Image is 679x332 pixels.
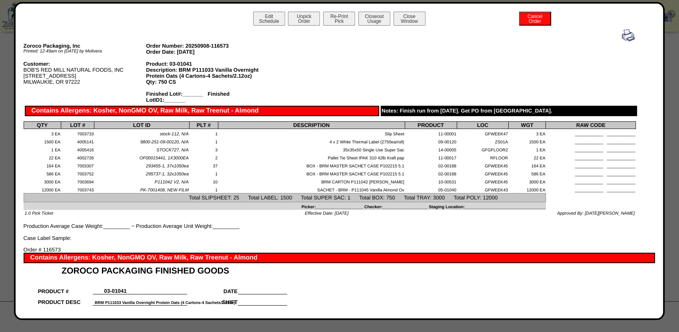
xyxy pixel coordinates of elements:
[61,177,94,185] td: 7003694
[189,137,218,145] td: 1
[61,129,94,137] td: 7003733
[508,129,546,137] td: 3 EA
[140,140,189,145] span: 9800-251-09-00120, N/A
[546,137,636,145] td: ____________ ____________
[457,129,508,137] td: GFWEEK47
[146,172,189,177] span: 295737-1, 32x1050ea
[61,122,94,129] th: LOT #
[508,137,546,145] td: 1500 EA
[457,161,508,169] td: GFWEEK45
[187,294,238,306] td: SHIFT
[546,161,636,169] td: ____________ ____________
[218,153,405,161] td: Pallet Tie Sheet IPAK 310 42lb Kraft pap
[218,129,405,137] td: Slip Sheet
[381,106,637,116] div: Notes: Finish run from [DATE]. Get PO from [GEOGRAPHIC_DATA].
[557,211,635,216] span: Approved By: [DATE][PERSON_NAME]
[24,169,61,177] td: 586 EA
[393,18,426,24] a: CloseWindow
[146,79,269,85] div: Qty: 750 CS
[146,164,189,169] span: 293455-1, 37x1050ea
[38,294,93,306] td: PRODUCT DESC
[405,153,457,161] td: 11-00017
[508,169,546,177] td: 586 EA
[189,177,218,185] td: 10
[24,129,61,137] td: 3 EA
[24,161,61,169] td: 164 EA
[305,211,348,216] span: Effective Date: [DATE]
[189,153,218,161] td: 2
[24,253,655,263] div: Contains Allergens: Kosher, NonGMO OV, Raw Milk, Raw Treenut - Almond
[146,43,269,49] div: Order Number: 20250908-116573
[218,137,405,145] td: 4 x 2 White Thermal Label (2750ea/roll)
[24,202,546,210] td: Picker:____________________ Checker:___________________ Staging Location:________________________...
[546,169,636,177] td: ____________ ____________
[218,122,405,129] th: DESCRIPTION
[187,283,238,294] td: DATE
[457,137,508,145] td: ZS01A
[288,12,320,26] button: UnpickOrder
[405,137,457,145] td: 09-00120
[457,153,508,161] td: RFLOOR
[218,169,405,177] td: BOX - BRM MASTER SACHET CASE P102215 5.1
[457,169,508,177] td: GFWEEK45
[61,185,94,193] td: 7003743
[546,145,636,153] td: ____________ ____________
[405,122,457,129] th: PRODUCT
[546,122,636,129] th: RAW CODE
[546,177,636,185] td: ____________ ____________
[94,122,189,129] th: LOT ID
[546,153,636,161] td: ____________ ____________
[61,169,94,177] td: 7003752
[323,12,355,26] button: Re-PrintPick
[457,145,508,153] td: GFGFLOOR2
[24,145,61,153] td: 1 EA
[189,169,218,177] td: 1
[508,185,546,193] td: 12000 EA
[405,129,457,137] td: 11-00001
[189,185,218,193] td: 1
[156,148,189,153] span: STOCK727, N/A
[95,301,235,305] font: BRM P111033 Vanilla Overnight Protein Oats (4 Cartons-4 Sachets/2.12oz)
[519,12,551,26] button: CancelOrder
[405,145,457,153] td: 14-00005
[61,137,94,145] td: 4005141
[38,263,287,276] td: ZOROCO PACKAGING FINISHED GOODS
[24,29,636,241] div: Production Average Case Weight:_________ ~ Production Average Unit Weight:_________ Case Label Sa...
[155,180,189,185] span: P111042 V2, N/A
[405,169,457,177] td: 02-00188
[508,122,546,129] th: WGT
[405,161,457,169] td: 02-00188
[508,145,546,153] td: 1 EA
[61,153,94,161] td: 4002726
[508,153,546,161] td: 22 EA
[189,145,218,153] td: 3
[24,185,61,193] td: 12000 EA
[189,129,218,137] td: 1
[24,193,546,202] td: Total SLIPSHEET: 25 Total LABEL: 1500 Total SUPER SAC: 1 Total BOX: 750 Total TRAY: 3000 Total PO...
[24,177,61,185] td: 3000 EA
[93,283,138,294] td: 03-01041
[546,129,636,137] td: ____________ ____________
[24,153,61,161] td: 22 EA
[405,177,457,185] td: 10-00531
[146,61,269,67] div: Product: 03-01041
[146,67,269,79] div: Description: BRM P111033 Vanilla Overnight Protein Oats (4 Cartons-4 Sachets/2.12oz)
[24,61,146,85] div: BOB'S RED MILL NATURAL FOODS, INC [STREET_ADDRESS] MILWAUKIE, OR 97222
[218,161,405,169] td: BOX - BRM MASTER SACHET CASE P102215 5.1
[457,122,508,129] th: LOC
[24,43,146,49] div: Zoroco Packaging, Inc
[24,137,61,145] td: 1500 EA
[140,188,189,193] span: PK-7001408, NEW FILM
[218,185,405,193] td: SACHET - BRM - P111045 Vanilla Almond Ov
[140,156,189,161] span: OF00015441, 1X3000EA
[358,12,390,26] button: CloseoutUsage
[24,61,146,67] div: Customer:
[160,132,189,137] span: stock-112, N/A
[25,106,379,116] div: Contains Allergens: Kosher, NonGMO OV, Raw Milk, Raw Treenut - Almond
[38,305,93,316] td: LOT NUMBER
[38,283,93,294] td: PRODUCT #
[24,49,146,54] div: Printed: 12:49am on [DATE] by Molivera
[189,122,218,129] th: PLT #
[508,177,546,185] td: 3000 EA
[393,12,425,26] button: CloseWindow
